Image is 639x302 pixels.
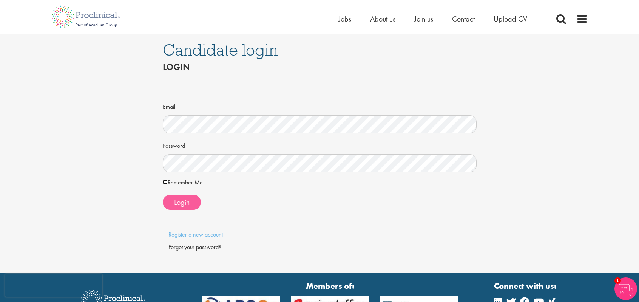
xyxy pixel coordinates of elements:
label: Password [163,139,185,150]
a: Upload CV [494,14,527,24]
div: Forgot your password? [168,243,471,252]
a: Jobs [338,14,351,24]
a: Register a new account [168,231,223,239]
label: Email [163,100,175,112]
input: Remember Me [163,180,168,184]
button: Login [163,195,201,210]
h2: Login [163,62,477,72]
span: Login [174,197,190,207]
iframe: reCAPTCHA [5,274,102,297]
span: 1 [614,277,621,284]
span: Candidate login [163,40,278,60]
strong: Members of: [202,280,458,292]
strong: Connect with us: [494,280,558,292]
a: Join us [414,14,433,24]
img: Chatbot [614,277,637,300]
a: Contact [452,14,475,24]
label: Remember Me [163,178,203,187]
a: About us [370,14,395,24]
